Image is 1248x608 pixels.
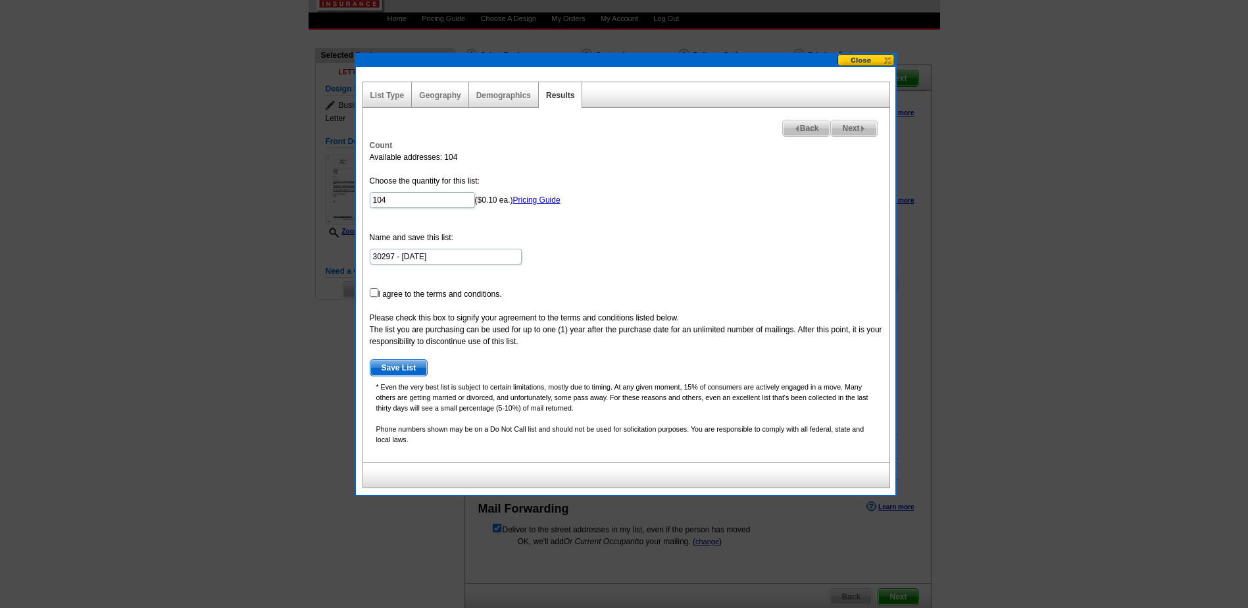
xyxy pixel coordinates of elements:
span: Save List [370,360,428,376]
strong: Count [370,141,393,150]
img: button-prev-arrow-gray.png [794,126,800,132]
a: List Type [370,91,405,100]
span: Back [783,120,830,136]
iframe: LiveChat chat widget [985,302,1248,608]
p: * Even the very best list is subject to certain limitations, mostly due to timing. At any given m... [370,382,883,413]
a: Next [830,120,877,137]
p: Phone numbers shown may be on a Do Not Call list and should not be used for solicitation purposes... [370,424,883,445]
a: Geography [419,91,461,100]
div: Please check this box to signify your agreement to the terms and conditions listed below. The lis... [370,312,883,347]
a: Back [782,120,831,137]
div: Available addresses: 104 [363,133,889,462]
label: Choose the quantity for this list: [370,175,480,187]
span: Next [831,120,876,136]
button: Save List [370,359,428,376]
a: Pricing Guide [513,195,561,205]
img: button-next-arrow-gray.png [860,126,866,132]
form: ($0.10 ea.) I agree to the terms and conditions. [370,175,883,376]
a: Demographics [476,91,531,100]
label: Name and save this list: [370,232,453,243]
a: Results [546,91,574,100]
